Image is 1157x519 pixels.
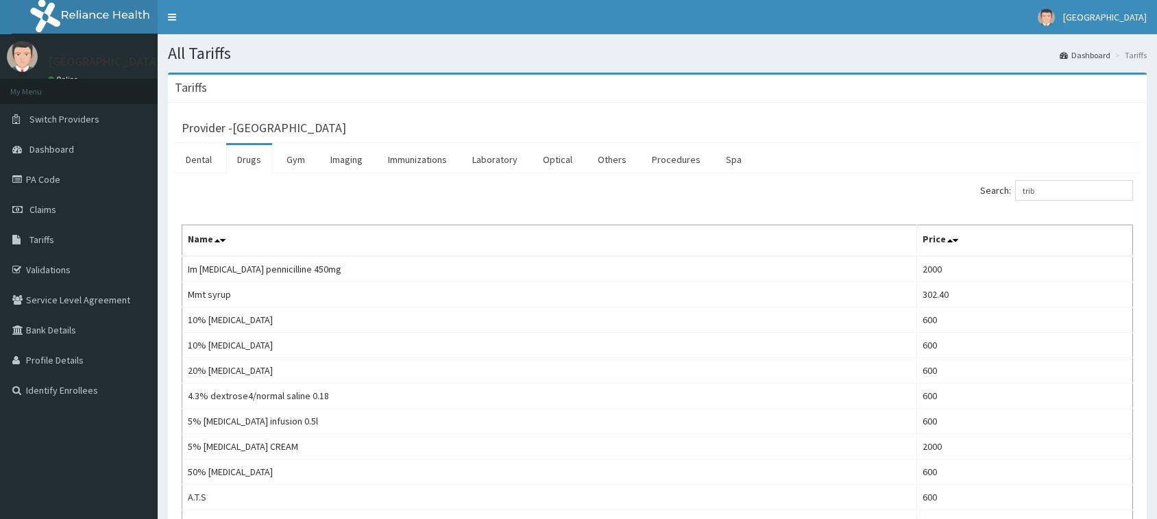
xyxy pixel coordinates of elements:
td: 600 [917,383,1133,409]
span: Dashboard [29,143,74,155]
a: Gym [276,145,316,174]
td: Im [MEDICAL_DATA] pennicilline 450mg [182,256,917,282]
td: 10% [MEDICAL_DATA] [182,307,917,333]
a: Optical [532,145,583,174]
td: 2000 [917,434,1133,459]
img: User Image [7,41,38,72]
th: Name [182,225,917,257]
td: 600 [917,409,1133,434]
span: Switch Providers [29,113,99,125]
td: 50% [MEDICAL_DATA] [182,459,917,485]
a: Laboratory [461,145,528,174]
span: Tariffs [29,233,54,246]
td: 600 [917,485,1133,510]
td: 600 [917,307,1133,333]
img: User Image [1038,9,1055,26]
h3: Tariffs [175,81,207,94]
td: 20% [MEDICAL_DATA] [182,358,917,383]
td: 2000 [917,256,1133,282]
a: Spa [715,145,753,174]
p: [GEOGRAPHIC_DATA] [48,55,161,68]
span: Claims [29,203,56,216]
td: A.T.S [182,485,917,510]
a: Procedures [641,145,711,174]
td: 600 [917,358,1133,383]
a: Online [48,75,81,84]
a: Others [587,145,637,174]
h1: All Tariffs [168,45,1147,62]
a: Imaging [319,145,374,174]
td: 5% [MEDICAL_DATA] infusion 0.5l [182,409,917,434]
td: 4.3% dextrose4/normal saline 0.18 [182,383,917,409]
label: Search: [980,180,1133,201]
td: 600 [917,459,1133,485]
td: 5% [MEDICAL_DATA] CREAM [182,434,917,459]
h3: Provider - [GEOGRAPHIC_DATA] [182,122,346,134]
a: Dashboard [1060,49,1110,61]
td: Mmt syrup [182,282,917,307]
th: Price [917,225,1133,257]
td: 10% [MEDICAL_DATA] [182,333,917,358]
td: 600 [917,333,1133,358]
td: 302.40 [917,282,1133,307]
li: Tariffs [1112,49,1147,61]
span: [GEOGRAPHIC_DATA] [1063,11,1147,23]
a: Drugs [226,145,272,174]
a: Immunizations [377,145,458,174]
input: Search: [1015,180,1133,201]
a: Dental [175,145,223,174]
